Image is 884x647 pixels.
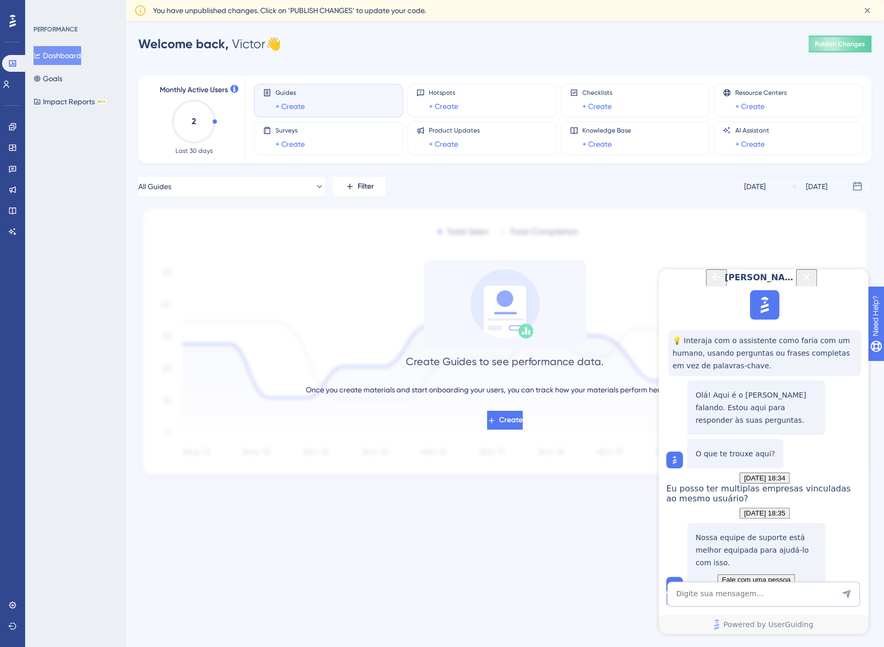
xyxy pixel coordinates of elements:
[429,100,458,113] a: + Create
[138,176,325,197] button: All Guides
[275,89,305,97] span: Guides
[499,414,523,426] span: Create
[744,180,766,193] div: [DATE]
[815,40,865,48] span: Publish Changes
[175,147,213,155] span: Last 30 days
[275,100,305,113] a: + Create
[406,354,604,369] div: Create Guides to see performance data.
[735,138,765,150] a: + Create
[735,126,769,135] span: AI Assistant
[582,100,612,113] a: + Create
[25,3,65,15] span: Need Help?
[582,138,612,150] a: + Create
[659,269,868,634] iframe: UserGuiding AI Assistant
[138,36,281,52] div: Victor 👋
[192,116,196,126] text: 2
[138,205,871,481] img: 1ec67ef948eb2d50f6bf237e9abc4f97.svg
[429,138,458,150] a: + Create
[487,411,523,430] button: Create
[306,383,704,396] div: Once you create materials and start onboarding your users, you can track how your materials perfo...
[358,180,374,193] span: Filter
[153,4,426,17] span: You have unpublished changes. Click on ‘PUBLISH CHANGES’ to update your code.
[138,180,171,193] span: All Guides
[809,36,871,52] button: Publish Changes
[138,36,229,51] span: Welcome back,
[806,180,827,193] div: [DATE]
[735,89,787,97] span: Resource Centers
[429,126,480,135] span: Product Updates
[275,138,305,150] a: + Create
[275,126,305,135] span: Surveys
[735,100,765,113] a: + Create
[160,84,228,96] span: Monthly Active Users
[429,89,458,97] span: Hotspots
[582,126,631,135] span: Knowledge Base
[582,89,612,97] span: Checklists
[333,176,385,197] button: Filter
